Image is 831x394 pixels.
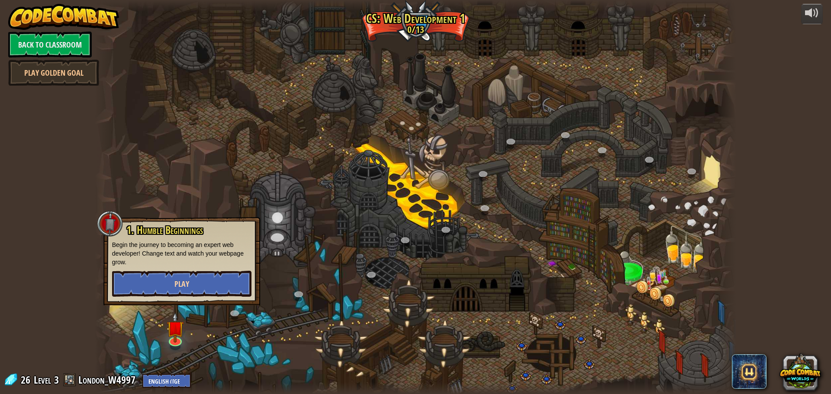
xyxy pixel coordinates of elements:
img: CodeCombat - Learn how to code by playing a game [8,4,119,30]
span: 26 [21,373,33,387]
button: Play [112,271,251,297]
span: 3 [54,373,59,387]
img: level-banner-unstarted.png [167,313,184,343]
p: Begin the journey to becoming an expert web developer! Change text and watch your webpage grow. [112,240,251,266]
span: Level [34,373,51,387]
span: Play [174,279,189,289]
button: Adjust volume [801,4,823,24]
span: 1. Humble Beginnings [126,223,203,237]
a: Play Golden Goal [8,60,99,86]
a: London_W4997 [78,373,138,387]
a: Back to Classroom [8,32,92,58]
